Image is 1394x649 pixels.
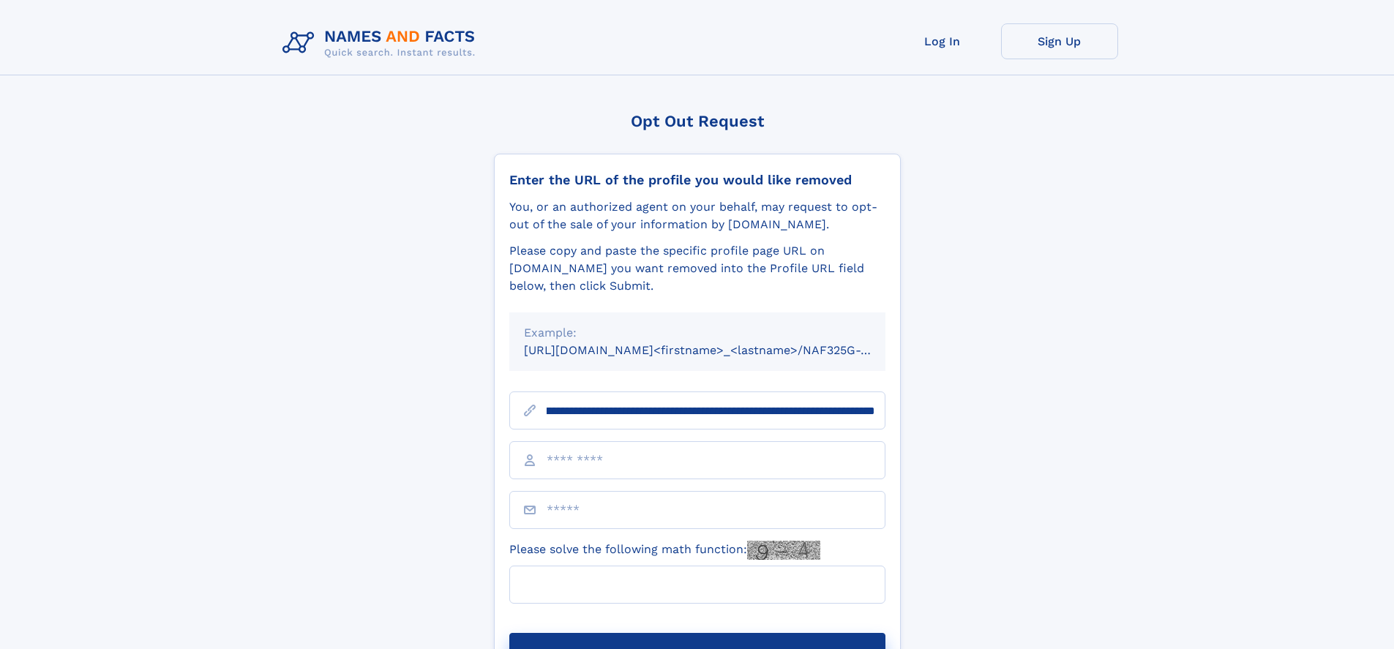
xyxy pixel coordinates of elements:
[524,324,871,342] div: Example:
[524,343,913,357] small: [URL][DOMAIN_NAME]<firstname>_<lastname>/NAF325G-xxxxxxxx
[884,23,1001,59] a: Log In
[509,198,885,233] div: You, or an authorized agent on your behalf, may request to opt-out of the sale of your informatio...
[509,172,885,188] div: Enter the URL of the profile you would like removed
[1001,23,1118,59] a: Sign Up
[509,541,820,560] label: Please solve the following math function:
[494,112,901,130] div: Opt Out Request
[509,242,885,295] div: Please copy and paste the specific profile page URL on [DOMAIN_NAME] you want removed into the Pr...
[277,23,487,63] img: Logo Names and Facts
